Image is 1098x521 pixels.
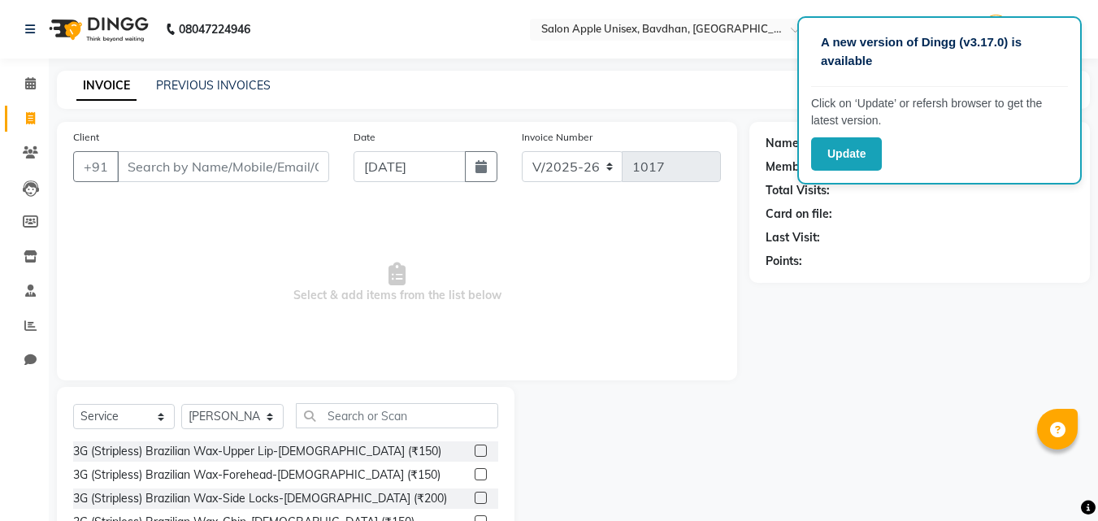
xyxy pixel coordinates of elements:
button: +91 [73,151,119,182]
label: Date [354,130,375,145]
input: Search or Scan [296,403,498,428]
b: 08047224946 [179,7,250,52]
div: 3G (Stripless) Brazilian Wax-Forehead-[DEMOGRAPHIC_DATA] (₹150) [73,467,441,484]
div: 3G (Stripless) Brazilian Wax-Upper Lip-[DEMOGRAPHIC_DATA] (₹150) [73,443,441,460]
div: Name: [766,135,802,152]
label: Invoice Number [522,130,592,145]
div: Points: [766,253,802,270]
span: Select & add items from the list below [73,202,721,364]
button: Update [811,137,882,171]
div: Last Visit: [766,229,820,246]
a: INVOICE [76,72,137,101]
div: 3G (Stripless) Brazilian Wax-Side Locks-[DEMOGRAPHIC_DATA] (₹200) [73,490,447,507]
img: logo [41,7,153,52]
div: Membership: [766,158,836,176]
p: A new version of Dingg (v3.17.0) is available [821,33,1058,70]
iframe: chat widget [1030,456,1082,505]
a: PREVIOUS INVOICES [156,78,271,93]
img: Manager [982,15,1010,43]
label: Client [73,130,99,145]
p: Click on ‘Update’ or refersh browser to get the latest version. [811,95,1068,129]
div: Card on file: [766,206,832,223]
input: Search by Name/Mobile/Email/Code [117,151,329,182]
div: Total Visits: [766,182,830,199]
